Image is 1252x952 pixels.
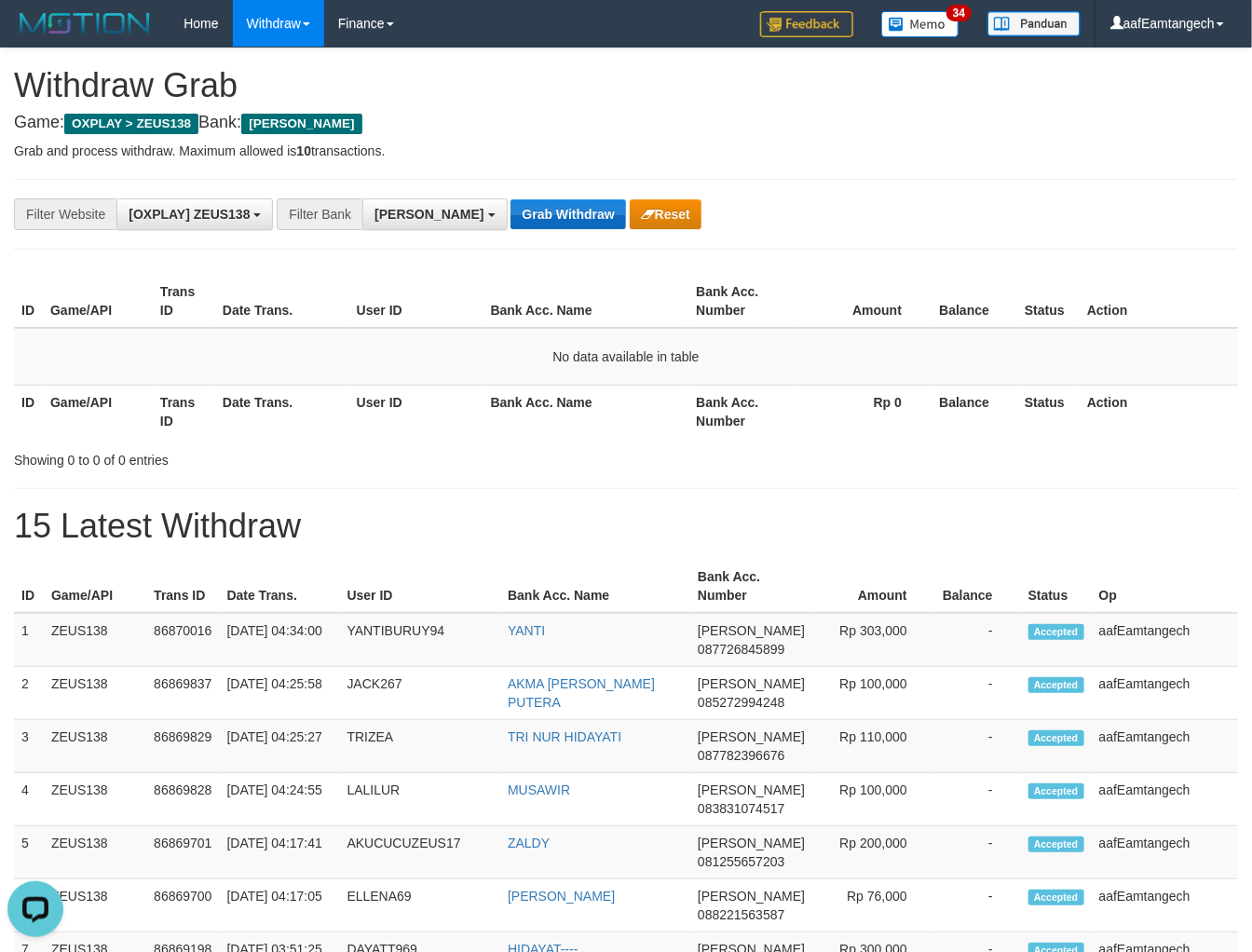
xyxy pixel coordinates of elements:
[14,443,508,469] div: Showing 0 to 0 of 0 entries
[14,508,1238,545] h1: 15 Latest Withdraw
[7,7,63,63] button: Open LiveChat chat widget
[1028,624,1084,640] span: Accepted
[698,836,805,850] span: [PERSON_NAME]
[362,198,507,230] button: [PERSON_NAME]
[215,275,349,328] th: Date Trans.
[340,773,501,826] td: LALILUR
[146,560,219,613] th: Trans ID
[698,801,784,816] span: Copy 083831074517 to clipboard
[219,560,339,613] th: Date Trans.
[508,623,545,638] a: YANTI
[1092,879,1238,932] td: aafEamtangech
[277,198,362,230] div: Filter Bank
[64,114,198,134] span: OXPLAY > ZEUS138
[153,385,215,438] th: Trans ID
[798,385,930,438] th: Rp 0
[510,199,625,229] button: Grab Withdraw
[508,729,621,744] a: TRI NUR HIDAYATI
[935,560,1021,613] th: Balance
[44,720,146,773] td: ZEUS138
[698,907,784,922] span: Copy 088221563587 to clipboard
[14,667,44,720] td: 2
[798,275,930,328] th: Amount
[1092,773,1238,826] td: aafEamtangech
[698,642,784,657] span: Copy 087726845899 to clipboard
[1028,890,1084,905] span: Accepted
[508,676,655,710] a: AKMA [PERSON_NAME] PUTERA
[935,667,1021,720] td: -
[935,773,1021,826] td: -
[760,11,853,37] img: Feedback.jpg
[44,613,146,667] td: ZEUS138
[935,879,1021,932] td: -
[946,5,972,21] span: 34
[374,207,483,222] span: [PERSON_NAME]
[1021,560,1092,613] th: Status
[812,826,935,879] td: Rp 200,000
[146,773,219,826] td: 86869828
[812,879,935,932] td: Rp 76,000
[340,613,501,667] td: YANTIBURUY94
[698,676,805,691] span: [PERSON_NAME]
[1080,275,1238,328] th: Action
[14,613,44,667] td: 1
[116,198,273,230] button: [OXPLAY] ZEUS138
[14,198,116,230] div: Filter Website
[812,720,935,773] td: Rp 110,000
[935,826,1021,879] td: -
[340,826,501,879] td: AKUCUCUZEUS17
[153,275,215,328] th: Trans ID
[483,385,689,438] th: Bank Acc. Name
[43,385,153,438] th: Game/API
[146,879,219,932] td: 86869700
[812,667,935,720] td: Rp 100,000
[930,385,1017,438] th: Balance
[296,143,311,158] strong: 10
[44,826,146,879] td: ZEUS138
[987,11,1081,36] img: panduan.png
[698,695,784,710] span: Copy 085272994248 to clipboard
[630,199,701,229] button: Reset
[698,623,805,638] span: [PERSON_NAME]
[688,385,798,438] th: Bank Acc. Number
[1080,385,1238,438] th: Action
[146,667,219,720] td: 86869837
[340,667,501,720] td: JACK267
[698,889,805,904] span: [PERSON_NAME]
[14,9,156,37] img: MOTION_logo.png
[812,613,935,667] td: Rp 303,000
[1092,826,1238,879] td: aafEamtangech
[508,836,550,850] a: ZALDY
[698,729,805,744] span: [PERSON_NAME]
[241,114,361,134] span: [PERSON_NAME]
[508,782,570,797] a: MUSAWIR
[1017,385,1080,438] th: Status
[44,879,146,932] td: ZEUS138
[690,560,812,613] th: Bank Acc. Number
[14,385,43,438] th: ID
[14,114,1238,132] h4: Game: Bank:
[935,613,1021,667] td: -
[44,560,146,613] th: Game/API
[1092,667,1238,720] td: aafEamtangech
[219,826,339,879] td: [DATE] 04:17:41
[812,560,935,613] th: Amount
[14,67,1238,104] h1: Withdraw Grab
[1028,783,1084,799] span: Accepted
[43,275,153,328] th: Game/API
[935,720,1021,773] td: -
[1028,836,1084,852] span: Accepted
[219,667,339,720] td: [DATE] 04:25:58
[44,773,146,826] td: ZEUS138
[146,826,219,879] td: 86869701
[1092,560,1238,613] th: Op
[14,275,43,328] th: ID
[14,720,44,773] td: 3
[14,826,44,879] td: 5
[1092,720,1238,773] td: aafEamtangech
[483,275,689,328] th: Bank Acc. Name
[1017,275,1080,328] th: Status
[349,385,483,438] th: User ID
[219,613,339,667] td: [DATE] 04:34:00
[14,328,1238,386] td: No data available in table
